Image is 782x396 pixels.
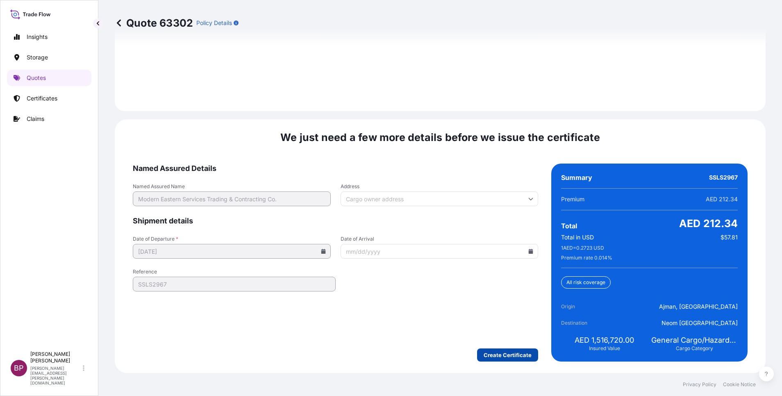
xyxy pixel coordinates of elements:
[561,319,607,327] span: Destination
[14,364,24,372] span: BP
[589,345,620,352] span: Insured Value
[133,277,336,291] input: Your internal reference
[709,173,738,182] span: SSLS2967
[30,366,81,385] p: [PERSON_NAME][EMAIL_ADDRESS][PERSON_NAME][DOMAIN_NAME]
[27,53,48,61] p: Storage
[561,222,577,230] span: Total
[676,345,713,352] span: Cargo Category
[561,195,584,203] span: Premium
[662,319,738,327] span: Neom [GEOGRAPHIC_DATA]
[341,191,539,206] input: Cargo owner address
[659,303,738,311] span: Ajman, [GEOGRAPHIC_DATA]
[341,236,539,242] span: Date of Arrival
[651,335,738,345] span: General Cargo/Hazardous Material
[706,195,738,203] span: AED 212.34
[133,183,331,190] span: Named Assured Name
[7,29,91,45] a: Insights
[561,233,594,241] span: Total in USD
[341,244,539,259] input: mm/dd/yyyy
[477,348,538,362] button: Create Certificate
[341,183,539,190] span: Address
[27,115,44,123] p: Claims
[683,381,716,388] a: Privacy Policy
[721,233,738,241] span: $57.81
[561,303,607,311] span: Origin
[723,381,756,388] a: Cookie Notice
[7,90,91,107] a: Certificates
[133,216,538,226] span: Shipment details
[561,276,611,289] div: All risk coverage
[575,335,634,345] span: AED 1,516,720.00
[7,70,91,86] a: Quotes
[679,217,738,230] span: AED 212.34
[133,244,331,259] input: mm/dd/yyyy
[196,19,232,27] p: Policy Details
[133,269,336,275] span: Reference
[7,111,91,127] a: Claims
[561,255,612,261] span: Premium rate 0.014 %
[27,74,46,82] p: Quotes
[561,245,604,251] span: 1 AED = 0.2723 USD
[561,173,592,182] span: Summary
[30,351,81,364] p: [PERSON_NAME] [PERSON_NAME]
[27,33,48,41] p: Insights
[280,131,600,144] span: We just need a few more details before we issue the certificate
[133,164,538,173] span: Named Assured Details
[133,236,331,242] span: Date of Departure
[7,49,91,66] a: Storage
[27,94,57,102] p: Certificates
[115,16,193,30] p: Quote 63302
[484,351,532,359] p: Create Certificate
